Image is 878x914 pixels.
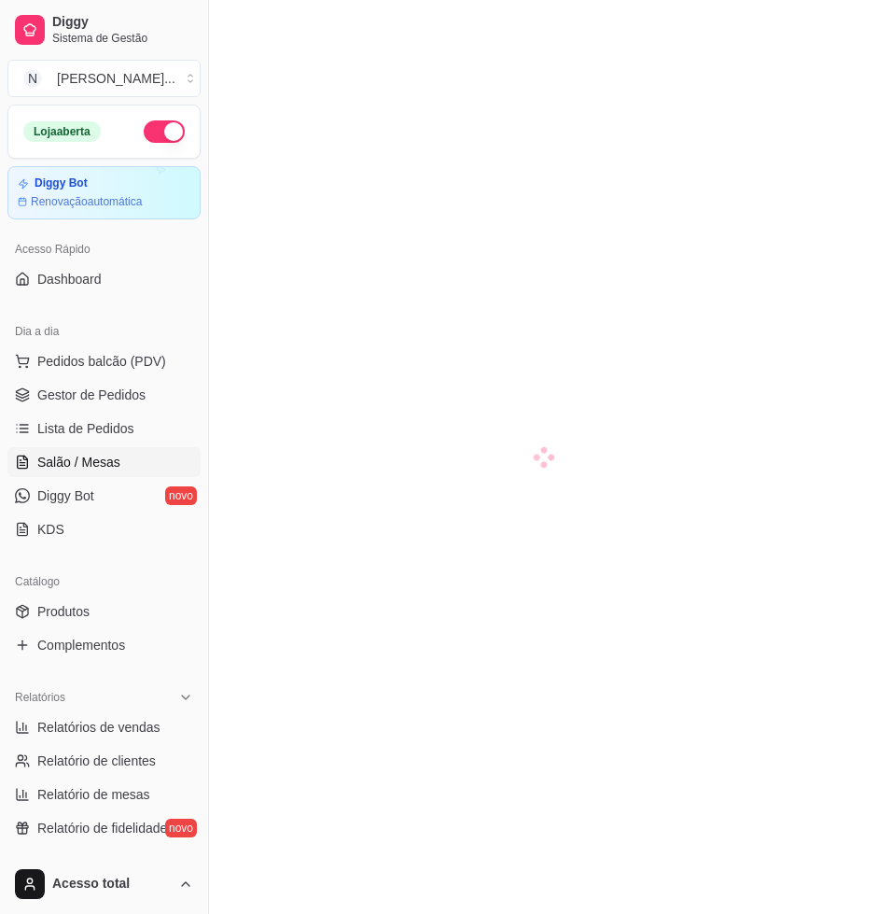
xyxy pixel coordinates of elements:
span: Acesso total [52,876,171,893]
span: Lista de Pedidos [37,419,134,438]
div: Acesso Rápido [7,234,201,264]
button: Select a team [7,60,201,97]
span: Relatórios [15,690,65,705]
span: Sistema de Gestão [52,31,193,46]
span: Pedidos balcão (PDV) [37,352,166,371]
span: Relatórios de vendas [37,718,160,737]
a: Salão / Mesas [7,447,201,477]
a: Complementos [7,630,201,660]
div: Catálogo [7,567,201,597]
a: Diggy Botnovo [7,481,201,511]
span: Relatório de mesas [37,785,150,804]
span: Relatório de clientes [37,752,156,770]
a: KDS [7,514,201,544]
div: Dia a dia [7,316,201,346]
span: N [23,69,42,88]
button: Acesso total [7,862,201,907]
a: Relatório de clientes [7,746,201,776]
a: Dashboard [7,264,201,294]
a: Diggy BotRenovaçãoautomática [7,166,201,219]
article: Diggy Bot [35,176,88,190]
div: [PERSON_NAME] ... [57,69,175,88]
span: Salão / Mesas [37,453,120,471]
span: Diggy Bot [37,486,94,505]
button: Pedidos balcão (PDV) [7,346,201,376]
a: Relatório de fidelidadenovo [7,813,201,843]
article: Renovação automática [31,194,142,209]
span: KDS [37,520,64,539]
span: Gestor de Pedidos [37,386,146,404]
button: Alterar Status [144,120,185,143]
span: Diggy [52,14,193,31]
a: Relatório de mesas [7,780,201,809]
span: Complementos [37,636,125,654]
a: Gestor de Pedidos [7,380,201,410]
span: Produtos [37,602,90,621]
div: Loja aberta [23,121,101,142]
a: DiggySistema de Gestão [7,7,201,52]
a: Lista de Pedidos [7,414,201,443]
a: Produtos [7,597,201,626]
a: Relatórios de vendas [7,712,201,742]
span: Dashboard [37,270,102,288]
span: Relatório de fidelidade [37,819,167,837]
